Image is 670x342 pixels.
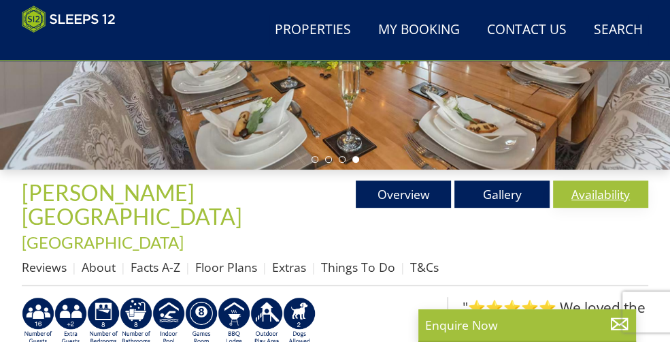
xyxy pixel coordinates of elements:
iframe: Customer reviews powered by Trustpilot [15,41,158,52]
a: Search [588,15,648,46]
a: Reviews [22,259,67,275]
a: Gallery [454,181,550,208]
a: [PERSON_NAME][GEOGRAPHIC_DATA] [22,179,246,230]
a: My Booking [373,15,465,46]
a: Availability [553,181,648,208]
a: Contact Us [482,15,572,46]
a: Facts A-Z [131,259,180,275]
a: Properties [269,15,356,46]
a: Extras [272,259,306,275]
a: Floor Plans [195,259,257,275]
span: - [22,208,252,252]
a: [GEOGRAPHIC_DATA] [22,232,184,252]
span: [PERSON_NAME][GEOGRAPHIC_DATA] [22,179,242,230]
p: Enquire Now [425,316,629,334]
a: Things To Do [321,259,395,275]
a: Overview [356,181,451,208]
img: Sleeps 12 [22,5,116,33]
a: T&Cs [410,259,439,275]
a: About [82,259,116,275]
